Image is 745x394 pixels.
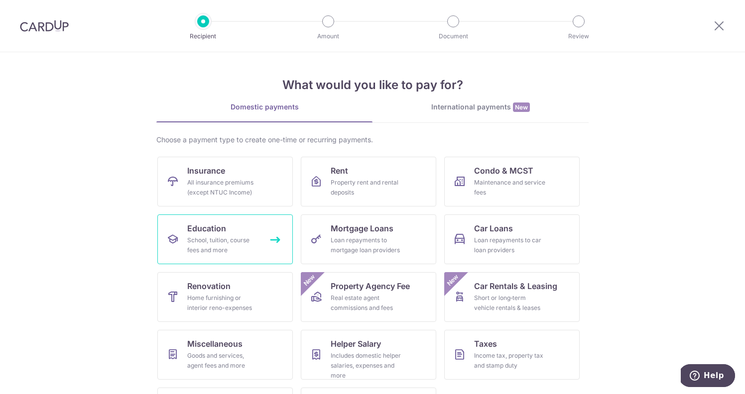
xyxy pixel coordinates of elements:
[187,293,259,313] div: Home furnishing or interior reno-expenses
[474,165,533,177] span: Condo & MCST
[187,351,259,371] div: Goods and services, agent fees and more
[474,351,546,371] div: Income tax, property tax and stamp duty
[23,7,43,16] span: Help
[187,338,243,350] span: Miscellaneous
[157,330,293,380] a: MiscellaneousGoods and services, agent fees and more
[474,235,546,255] div: Loan repayments to car loan providers
[166,31,240,41] p: Recipient
[187,280,231,292] span: Renovation
[444,214,580,264] a: Car LoansLoan repayments to car loan providers
[444,330,580,380] a: TaxesIncome tax, property tax and stamp duty
[301,214,436,264] a: Mortgage LoansLoan repayments to mortgage loan providers
[156,76,589,94] h4: What would you like to pay for?
[156,135,589,145] div: Choose a payment type to create one-time or recurring payments.
[416,31,490,41] p: Document
[157,214,293,264] a: EducationSchool, tuition, course fees and more
[20,20,69,32] img: CardUp
[157,272,293,322] a: RenovationHome furnishing or interior reno-expenses
[542,31,616,41] p: Review
[301,272,436,322] a: Property Agency FeeReal estate agent commissions and feesNew
[474,222,513,234] span: Car Loans
[157,157,293,206] a: InsuranceAll insurance premiums (except NTUC Income)
[474,338,497,350] span: Taxes
[513,102,530,112] span: New
[301,272,318,289] span: New
[187,178,259,197] div: All insurance premiums (except NTUC Income)
[331,165,348,177] span: Rent
[681,364,735,389] iframe: Opens a widget where you can find more information
[187,222,226,234] span: Education
[331,235,402,255] div: Loan repayments to mortgage loan providers
[331,293,402,313] div: Real estate agent commissions and fees
[331,338,381,350] span: Helper Salary
[331,222,393,234] span: Mortgage Loans
[474,280,557,292] span: Car Rentals & Leasing
[444,157,580,206] a: Condo & MCSTMaintenance and service fees
[372,102,589,112] div: International payments
[331,351,402,381] div: Includes domestic helper salaries, expenses and more
[301,157,436,206] a: RentProperty rent and rental deposits
[444,272,580,322] a: Car Rentals & LeasingShort or long‑term vehicle rentals & leasesNew
[474,178,546,197] div: Maintenance and service fees
[187,235,259,255] div: School, tuition, course fees and more
[156,102,372,112] div: Domestic payments
[445,272,461,289] span: New
[291,31,365,41] p: Amount
[331,178,402,197] div: Property rent and rental deposits
[187,165,225,177] span: Insurance
[301,330,436,380] a: Helper SalaryIncludes domestic helper salaries, expenses and more
[331,280,410,292] span: Property Agency Fee
[474,293,546,313] div: Short or long‑term vehicle rentals & leases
